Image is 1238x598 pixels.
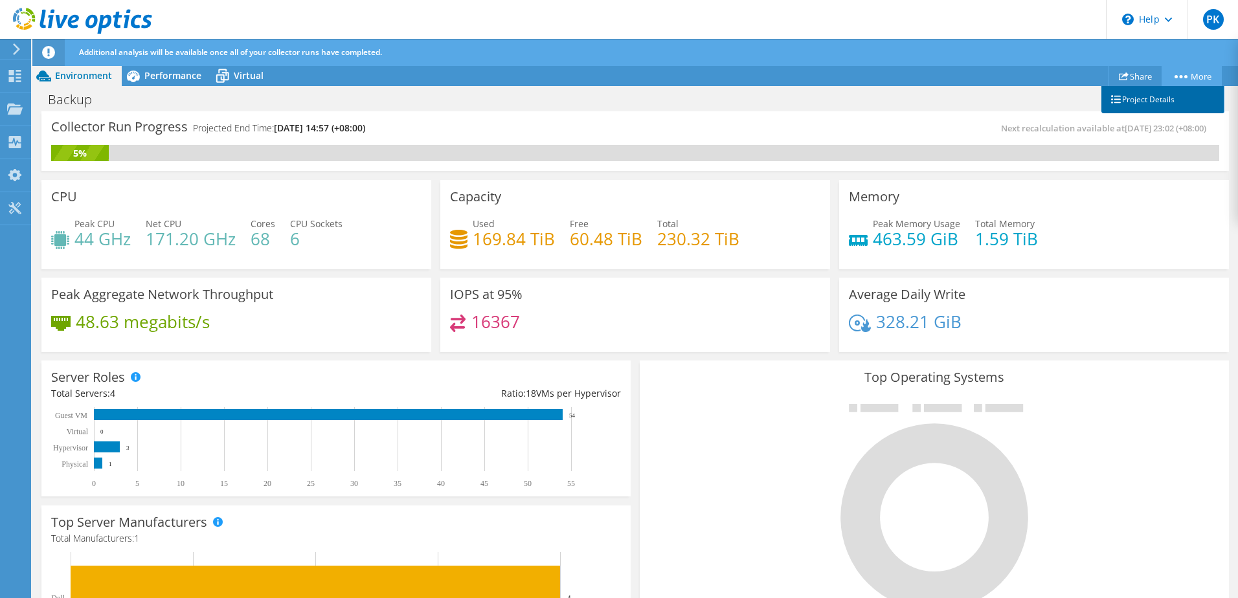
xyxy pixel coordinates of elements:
[126,445,129,451] text: 3
[51,386,336,401] div: Total Servers:
[74,217,115,230] span: Peak CPU
[74,232,131,246] h4: 44 GHz
[975,232,1038,246] h4: 1.59 TiB
[55,411,87,420] text: Guest VM
[649,370,1219,384] h3: Top Operating Systems
[873,217,960,230] span: Peak Memory Usage
[307,479,315,488] text: 25
[473,217,495,230] span: Used
[570,232,642,246] h4: 60.48 TiB
[849,287,965,302] h3: Average Daily Write
[51,370,125,384] h3: Server Roles
[480,479,488,488] text: 45
[657,217,679,230] span: Total
[177,479,185,488] text: 10
[42,93,112,107] h1: Backup
[290,217,343,230] span: CPU Sockets
[51,190,77,204] h3: CPU
[251,217,275,230] span: Cores
[336,386,621,401] div: Ratio: VMs per Hypervisor
[873,232,960,246] h4: 463.59 GiB
[135,479,139,488] text: 5
[1203,9,1224,30] span: PK
[51,515,207,529] h3: Top Server Manufacturers
[53,443,88,452] text: Hypervisor
[1101,86,1224,113] a: Project Details
[849,190,899,204] h3: Memory
[524,479,532,488] text: 50
[471,315,520,329] h4: 16367
[570,217,589,230] span: Free
[450,190,501,204] h3: Capacity
[657,232,739,246] h4: 230.32 TiB
[437,479,445,488] text: 40
[146,217,181,230] span: Net CPU
[264,479,271,488] text: 20
[450,287,523,302] h3: IOPS at 95%
[290,232,343,246] h4: 6
[975,217,1035,230] span: Total Memory
[473,232,555,246] h4: 169.84 TiB
[569,412,576,419] text: 54
[110,387,115,399] span: 4
[92,479,96,488] text: 0
[51,146,109,161] div: 5%
[274,122,365,134] span: [DATE] 14:57 (+08:00)
[146,232,236,246] h4: 171.20 GHz
[394,479,401,488] text: 35
[1162,66,1222,86] a: More
[134,532,139,544] span: 1
[567,479,575,488] text: 55
[1122,14,1134,25] svg: \n
[1001,122,1213,134] span: Next recalculation available at
[1125,122,1206,134] span: [DATE] 23:02 (+08:00)
[1109,66,1162,86] a: Share
[51,287,273,302] h3: Peak Aggregate Network Throughput
[76,315,210,329] h4: 48.63 megabits/s
[251,232,275,246] h4: 68
[51,531,621,546] h4: Total Manufacturers:
[876,315,962,329] h4: 328.21 GiB
[55,69,112,82] span: Environment
[193,121,365,135] h4: Projected End Time:
[526,387,536,399] span: 18
[100,428,104,435] text: 0
[79,47,382,58] span: Additional analysis will be available once all of your collector runs have completed.
[220,479,228,488] text: 15
[350,479,358,488] text: 30
[67,427,89,436] text: Virtual
[109,461,112,467] text: 1
[234,69,264,82] span: Virtual
[144,69,201,82] span: Performance
[62,460,88,469] text: Physical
